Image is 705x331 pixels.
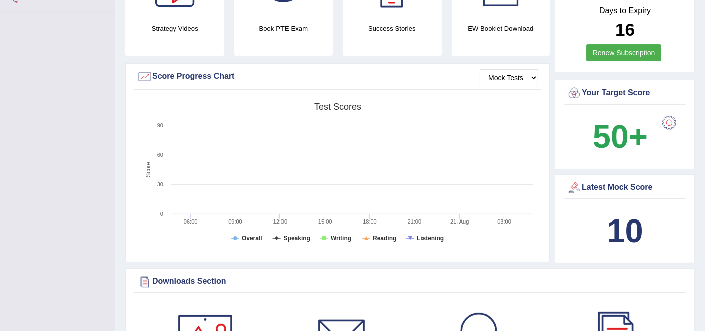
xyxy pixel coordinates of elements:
text: 18:00 [363,218,377,225]
div: Latest Mock Score [567,180,683,195]
text: 12:00 [273,218,288,225]
tspan: Listening [417,235,444,242]
div: Downloads Section [137,274,683,289]
tspan: Score [145,161,152,177]
b: 10 [607,212,643,249]
div: Your Target Score [567,86,683,101]
tspan: Speaking [284,235,310,242]
text: 15:00 [318,218,332,225]
text: 21:00 [408,218,422,225]
tspan: Writing [331,235,351,242]
text: 90 [157,122,163,128]
tspan: Reading [373,235,396,242]
text: 60 [157,152,163,158]
b: 50+ [593,118,648,155]
div: Score Progress Chart [137,69,538,84]
tspan: 21. Aug [450,218,469,225]
text: 09:00 [228,218,242,225]
a: Renew Subscription [586,44,662,61]
h4: Strategy Videos [125,23,224,34]
text: 0 [160,211,163,217]
h4: Days to Expiry [567,6,683,15]
h4: Success Stories [343,23,442,34]
text: 03:00 [497,218,511,225]
tspan: Overall [242,235,262,242]
b: 16 [615,20,635,39]
text: 06:00 [184,218,198,225]
h4: EW Booklet Download [452,23,550,34]
text: 30 [157,181,163,187]
h4: Book PTE Exam [234,23,333,34]
tspan: Test scores [314,102,361,112]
